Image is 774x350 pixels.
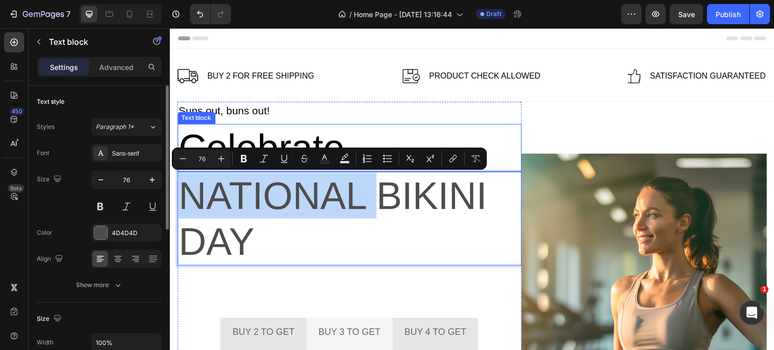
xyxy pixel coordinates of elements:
button: Publish [707,4,749,24]
img: Alt Image [458,41,471,54]
div: Align [37,252,65,266]
div: Beta [8,184,24,192]
p: Text block [49,36,135,48]
div: Undo/Redo [190,4,231,24]
p: Buy 4 to get [230,297,301,311]
p: Buy 2 to get [58,297,129,311]
p: National Bikini Day [9,145,351,236]
div: Rich Text Editor. Editing area: main [8,144,352,237]
p: Buy 3 to get [144,297,215,311]
div: Font [37,149,49,158]
span: Save [678,10,695,19]
div: Size [37,312,63,326]
button: Save [670,4,703,24]
img: Alt Image [233,41,250,55]
p: Celebrate [9,97,351,143]
div: Editor contextual toolbar [172,148,487,170]
button: Show more [37,276,162,294]
div: Width [37,338,53,347]
div: Size [37,173,63,186]
div: 450 [10,107,24,115]
p: Settings [50,62,78,73]
span: Draft [486,10,501,19]
p: Suns out, buns out! [9,75,351,91]
span: Home Page - [DATE] 13:16:44 [354,9,452,20]
div: 4D4D4D [112,229,159,238]
div: Text style [37,97,64,106]
p: Product Check Allowed [259,42,370,54]
p: 7 [66,8,71,20]
div: Styles [37,122,54,131]
iframe: Design area [170,28,774,350]
div: Publish [716,9,741,20]
p: Satisfaction Guaranteed [480,42,596,54]
button: 7 [4,4,75,24]
div: Show more [76,280,123,290]
button: Paragraph 1* [91,118,162,136]
iframe: Intercom live chat [740,301,764,325]
div: Color [37,228,52,237]
div: Text block [10,85,43,94]
span: Paragraph 1* [96,122,134,131]
span: 1 [760,286,768,294]
div: Sans-serif [112,149,159,158]
p: Advanced [99,62,134,73]
span: / [349,9,352,20]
